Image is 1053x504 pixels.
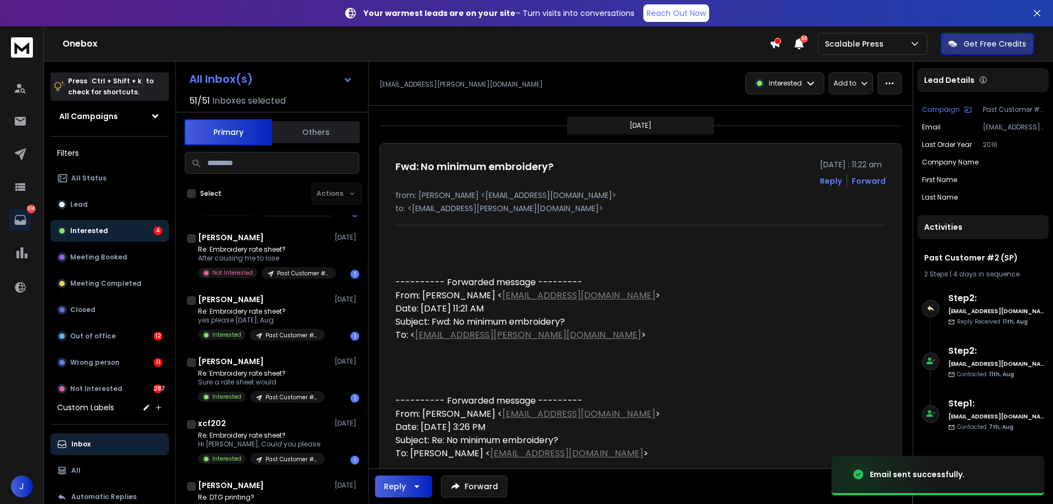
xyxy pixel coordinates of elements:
[395,447,716,460] div: To: [PERSON_NAME] < >
[70,279,141,288] p: Meeting Completed
[834,79,856,88] p: Add to
[395,315,716,329] div: Subject: Fwd: No minimum embroidery?
[11,37,33,58] img: logo
[989,423,1014,431] span: 7th, Aug
[924,252,1042,263] h1: Past Customer #2 (SP)
[490,447,643,460] a: [EMAIL_ADDRESS][DOMAIN_NAME]
[198,356,264,367] h1: [PERSON_NAME]
[198,254,330,263] p: After causing me to lose
[50,105,169,127] button: All Campaigns
[265,455,318,463] p: Past Customer #2 (SP)
[769,79,802,88] p: Interested
[212,269,253,277] p: Not Interested
[189,94,210,107] span: 51 / 51
[983,105,1044,114] p: Past Customer #2 (SP)
[70,200,88,209] p: Lead
[70,253,127,262] p: Meeting Booked
[70,226,108,235] p: Interested
[964,38,1026,49] p: Get Free Credits
[272,120,360,144] button: Others
[825,38,888,49] p: Scalable Press
[71,174,106,183] p: All Status
[71,492,137,501] p: Automatic Replies
[395,434,716,447] div: Subject: Re: No minimum embroidery?
[70,332,116,341] p: Out of office
[50,273,169,295] button: Meeting Completed
[50,220,169,242] button: Interested4
[924,75,975,86] p: Lead Details
[335,481,359,490] p: [DATE]
[50,325,169,347] button: Out of office12
[335,233,359,242] p: [DATE]
[395,302,716,315] div: Date: [DATE] 11:21 AM
[800,35,808,43] span: 50
[189,73,253,84] h1: All Inbox(s)
[395,407,716,421] div: From: [PERSON_NAME] < >
[395,159,553,174] h1: Fwd: No minimum embroidery?
[50,246,169,268] button: Meeting Booked
[643,4,709,22] a: Reach Out Now
[212,455,241,463] p: Interested
[212,331,241,339] p: Interested
[350,332,359,341] div: 1
[335,357,359,366] p: [DATE]
[198,307,325,316] p: Re: Embroidery rate sheet?
[820,159,886,170] p: [DATE] : 11:22 am
[90,75,143,87] span: Ctrl + Shift + k
[50,378,169,400] button: Not Interested287
[924,270,1042,279] div: |
[957,370,1014,378] p: Contacted
[957,318,1028,326] p: Reply Received
[50,352,169,373] button: Wrong person11
[350,394,359,403] div: 1
[502,289,655,302] a: [EMAIL_ADDRESS][DOMAIN_NAME]
[384,481,406,492] div: Reply
[198,245,330,254] p: Re: Embroidery rate sheet?
[375,475,432,497] button: Reply
[922,140,972,149] p: last order year
[922,175,957,184] p: First Name
[924,269,948,279] span: 2 Steps
[395,190,886,201] p: from: [PERSON_NAME] <[EMAIL_ADDRESS][DOMAIN_NAME]>
[63,37,769,50] h1: Onebox
[364,8,635,19] p: – Turn visits into conversations
[198,378,325,387] p: Sure a rate sheet would
[502,407,655,420] a: [EMAIL_ADDRESS][DOMAIN_NAME]
[50,194,169,216] button: Lead
[198,294,264,305] h1: [PERSON_NAME]
[59,111,118,122] h1: All Campaigns
[154,358,162,367] div: 11
[198,369,325,378] p: Re: Embroidery rate sheet?
[647,8,706,19] p: Reach Out Now
[198,232,264,243] h1: [PERSON_NAME]
[870,469,965,480] div: Email sent successfully.
[50,433,169,455] button: Inbox
[941,33,1034,55] button: Get Free Credits
[277,269,330,278] p: Past Customer #2 (SP)
[395,203,886,214] p: to: <[EMAIL_ADDRESS][PERSON_NAME][DOMAIN_NAME]>
[50,460,169,482] button: All
[198,418,226,429] h1: xcf202
[50,145,169,161] h3: Filters
[57,402,114,413] h3: Custom Labels
[922,123,941,132] p: Email
[852,175,886,186] div: Forward
[198,480,264,491] h1: [PERSON_NAME]
[70,384,122,393] p: Not Interested
[989,370,1014,378] span: 11th, Aug
[922,105,972,114] button: Campaign
[957,423,1014,431] p: Contacted
[200,189,222,198] label: Select
[441,475,507,497] button: Forward
[198,316,325,325] p: yes please [DATE], Aug
[9,209,31,231] a: 314
[70,305,95,314] p: Closed
[948,307,1044,315] h6: [EMAIL_ADDRESS][DOMAIN_NAME]
[184,119,272,145] button: Primary
[212,94,286,107] h3: Inboxes selected
[198,431,325,440] p: Re: Embroidery rate sheet?
[953,269,1020,279] span: 4 days in sequence
[948,292,1044,305] h6: Step 2 :
[71,440,90,449] p: Inbox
